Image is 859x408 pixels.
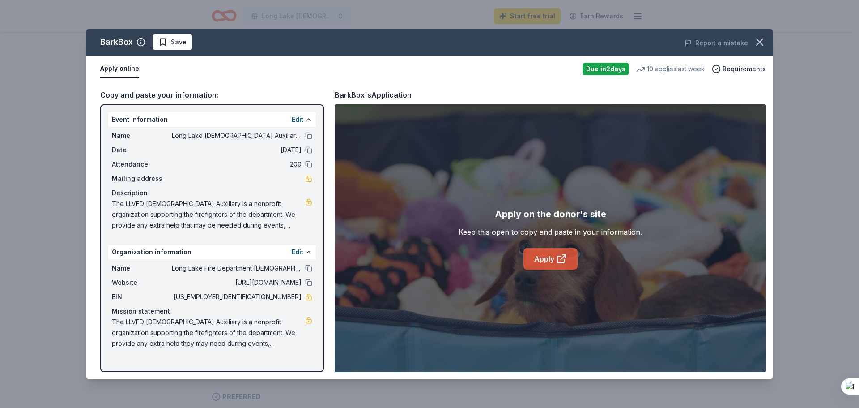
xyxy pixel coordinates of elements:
[108,245,316,259] div: Organization information
[112,173,172,184] span: Mailing address
[171,37,187,47] span: Save
[112,130,172,141] span: Name
[112,198,305,231] span: The LLVFD [DEMOGRAPHIC_DATA] Auxiliary is a nonprofit organization supporting the firefighters of...
[112,277,172,288] span: Website
[112,263,172,274] span: Name
[112,317,305,349] span: The LLVFD [DEMOGRAPHIC_DATA] Auxiliary is a nonprofit organization supporting the firefighters of...
[292,247,303,258] button: Edit
[459,227,642,237] div: Keep this open to copy and paste in your information.
[112,188,312,198] div: Description
[112,159,172,170] span: Attendance
[112,292,172,302] span: EIN
[112,145,172,155] span: Date
[172,130,302,141] span: Long Lake [DEMOGRAPHIC_DATA] Auxiliary Quarter Auction
[172,263,302,274] span: Long Lake Fire Department [DEMOGRAPHIC_DATA] Auxiliary
[100,35,133,49] div: BarkBox
[112,306,312,317] div: Mission statement
[172,159,302,170] span: 200
[153,34,192,50] button: Save
[636,64,705,74] div: 10 applies last week
[100,60,139,78] button: Apply online
[100,89,324,101] div: Copy and paste your information:
[335,89,412,101] div: BarkBox's Application
[172,292,302,302] span: [US_EMPLOYER_IDENTIFICATION_NUMBER]
[583,63,629,75] div: Due in 2 days
[172,277,302,288] span: [URL][DOMAIN_NAME]
[685,38,748,48] button: Report a mistake
[292,114,303,125] button: Edit
[108,112,316,127] div: Event information
[495,207,606,221] div: Apply on the donor's site
[523,248,578,270] a: Apply
[723,64,766,74] span: Requirements
[172,145,302,155] span: [DATE]
[712,64,766,74] button: Requirements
